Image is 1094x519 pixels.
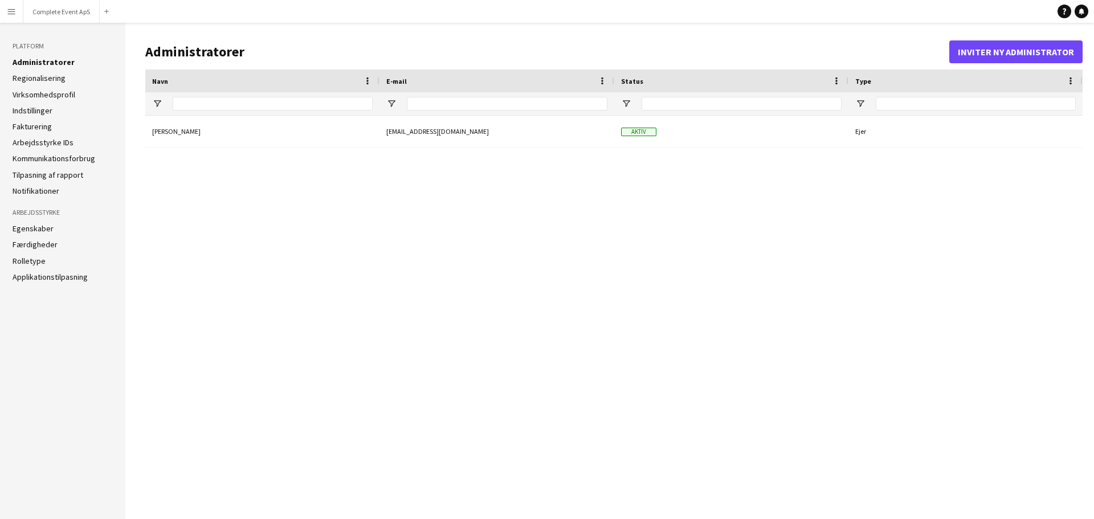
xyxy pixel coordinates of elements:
[855,77,871,85] span: Type
[145,43,949,60] h1: Administratorer
[13,105,52,116] a: Indstillinger
[13,121,52,132] a: Fakturering
[13,137,74,148] a: Arbejdsstyrke IDs
[642,97,842,111] input: Status Filter Input
[152,99,162,109] button: Åbn Filtermenu
[13,57,75,67] a: Administratorer
[848,116,1083,147] div: Ejer
[13,239,58,250] a: Færdigheder
[13,186,59,196] a: Notifikationer
[13,153,95,164] a: Kommunikationsforbrug
[876,97,1076,111] input: Type Filter Input
[23,1,100,23] button: Complete Event ApS
[386,77,407,85] span: E-mail
[13,73,66,83] a: Regionalisering
[152,77,168,85] span: Navn
[13,207,113,218] h3: Arbejdsstyrke
[13,41,113,51] h3: Platform
[949,40,1083,63] button: Inviter ny administrator
[13,89,75,100] a: Virksomhedsprofil
[855,99,866,109] button: Åbn Filtermenu
[379,116,614,147] div: [EMAIL_ADDRESS][DOMAIN_NAME]
[386,99,397,109] button: Åbn Filtermenu
[173,97,373,111] input: Navn Filter Input
[621,77,643,85] span: Status
[13,223,54,234] a: Egenskaber
[145,116,379,147] div: [PERSON_NAME]
[13,170,83,180] a: Tilpasning af rapport
[621,128,656,136] span: Aktiv
[407,97,607,111] input: E-mail Filter Input
[621,99,631,109] button: Åbn Filtermenu
[13,272,88,282] a: Applikationstilpasning
[13,256,46,266] a: Rolletype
